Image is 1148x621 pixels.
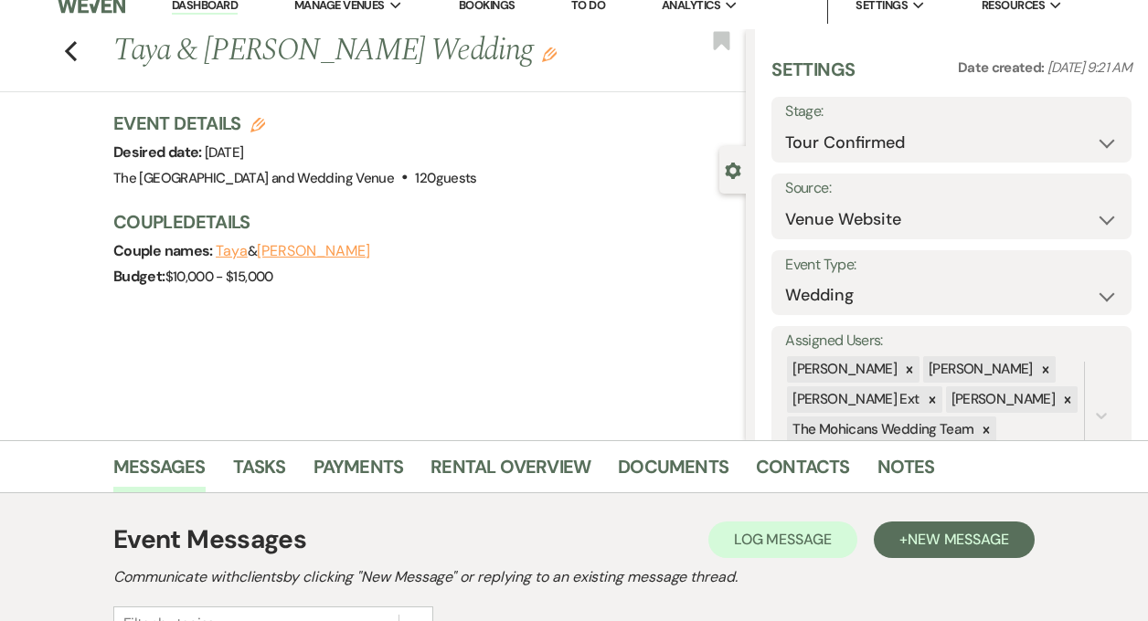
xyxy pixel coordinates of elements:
[113,29,612,73] h1: Taya & [PERSON_NAME] Wedding
[216,244,248,258] button: Taya
[113,241,216,260] span: Couple names:
[430,452,590,492] a: Rental Overview
[756,452,850,492] a: Contacts
[113,142,205,162] span: Desired date:
[771,57,855,97] h3: Settings
[113,566,1035,588] h2: Communicate with clients by clicking "New Message" or replying to an existing message thread.
[113,521,306,559] h1: Event Messages
[923,356,1036,383] div: [PERSON_NAME]
[787,356,899,383] div: [PERSON_NAME]
[415,169,476,187] span: 120 guests
[1047,58,1132,77] span: [DATE] 9:21 AM
[542,46,557,62] button: Edit
[785,328,1118,354] label: Assigned Users:
[785,252,1118,279] label: Event Type:
[787,386,921,413] div: [PERSON_NAME] Ext
[113,267,165,286] span: Budget:
[908,530,1009,549] span: New Message
[785,175,1118,202] label: Source:
[205,143,243,162] span: [DATE]
[946,386,1058,413] div: [PERSON_NAME]
[785,99,1118,125] label: Stage:
[216,242,370,260] span: &
[113,209,728,235] h3: Couple Details
[113,452,206,492] a: Messages
[708,521,857,558] button: Log Message
[257,244,370,258] button: [PERSON_NAME]
[165,268,273,286] span: $10,000 - $15,000
[314,452,404,492] a: Payments
[734,530,832,549] span: Log Message
[958,58,1047,77] span: Date created:
[874,521,1035,558] button: +New Message
[877,452,935,492] a: Notes
[618,452,728,492] a: Documents
[113,111,477,136] h3: Event Details
[233,452,286,492] a: Tasks
[725,161,741,178] button: Close lead details
[113,169,394,187] span: The [GEOGRAPHIC_DATA] and Wedding Venue
[787,416,976,443] div: The Mohicans Wedding Team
